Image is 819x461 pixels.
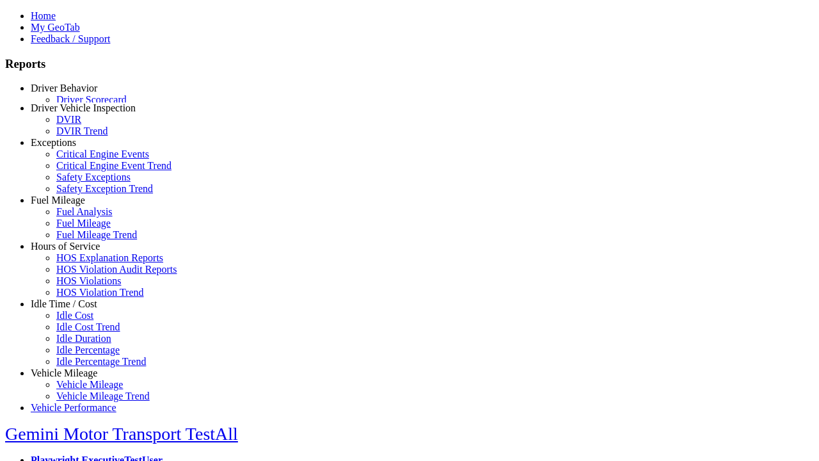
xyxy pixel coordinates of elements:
a: Driver Vehicle Inspection [31,102,136,113]
a: Vehicle Mileage [31,368,97,378]
a: Idle Time / Cost [31,298,97,309]
a: Feedback / Support [31,33,110,44]
a: Critical Engine Events [56,149,149,159]
a: Idle Cost [56,310,93,321]
a: HOS Explanation Reports [56,252,163,263]
a: Vehicle Mileage [56,379,123,390]
a: HOS Violation Audit Reports [56,264,177,275]
a: Critical Engine Event Trend [56,160,171,171]
a: Fuel Mileage [56,218,111,229]
h3: Reports [5,57,814,71]
a: DVIR Trend [56,125,107,136]
a: Vehicle Mileage Trend [56,391,150,401]
a: Idle Cost Trend [56,321,120,332]
a: Idle Percentage [56,344,120,355]
a: Hours of Service [31,241,100,252]
a: Fuel Analysis [56,206,113,217]
a: Idle Percentage Trend [56,356,146,367]
a: Exceptions [31,137,76,148]
a: My GeoTab [31,22,80,33]
a: Vehicle Performance [31,402,116,413]
a: Fuel Mileage [31,195,85,206]
a: Safety Exception Trend [56,183,153,194]
a: HOS Violation Trend [56,287,144,298]
a: Driver Scorecard [56,94,127,105]
a: Gemini Motor Transport TestAll [5,424,238,444]
a: DVIR [56,114,81,125]
a: HOS Violations [56,275,121,286]
a: Fuel Mileage Trend [56,229,137,240]
a: Driver Behavior [31,83,97,93]
a: Home [31,10,56,21]
a: Idle Duration [56,333,111,344]
a: Safety Exceptions [56,172,131,182]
